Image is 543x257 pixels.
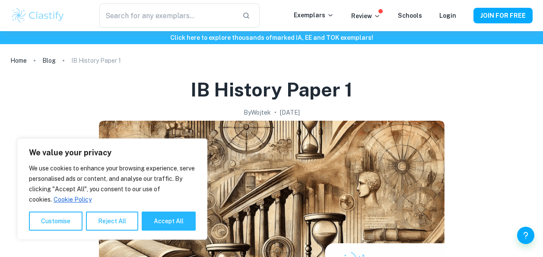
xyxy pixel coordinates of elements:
[86,212,138,231] button: Reject All
[398,12,422,19] a: Schools
[244,108,271,117] h2: By Wojtek
[71,56,121,65] p: IB History Paper 1
[29,212,83,231] button: Customise
[142,212,196,231] button: Accept All
[10,55,27,67] a: Home
[53,196,92,203] a: Cookie Policy
[274,108,276,117] p: •
[191,77,352,103] h1: IB History Paper 1
[99,3,235,28] input: Search for any exemplars...
[10,7,65,24] img: Clastify logo
[351,11,381,21] p: Review
[29,163,196,205] p: We use cookies to enhance your browsing experience, serve personalised ads or content, and analys...
[29,148,196,158] p: We value your privacy
[280,108,300,117] h2: [DATE]
[517,227,534,244] button: Help and Feedback
[473,8,533,23] button: JOIN FOR FREE
[439,12,456,19] a: Login
[2,33,541,42] h6: Click here to explore thousands of marked IA, EE and TOK exemplars !
[42,55,56,67] a: Blog
[17,138,207,240] div: We value your privacy
[294,10,334,20] p: Exemplars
